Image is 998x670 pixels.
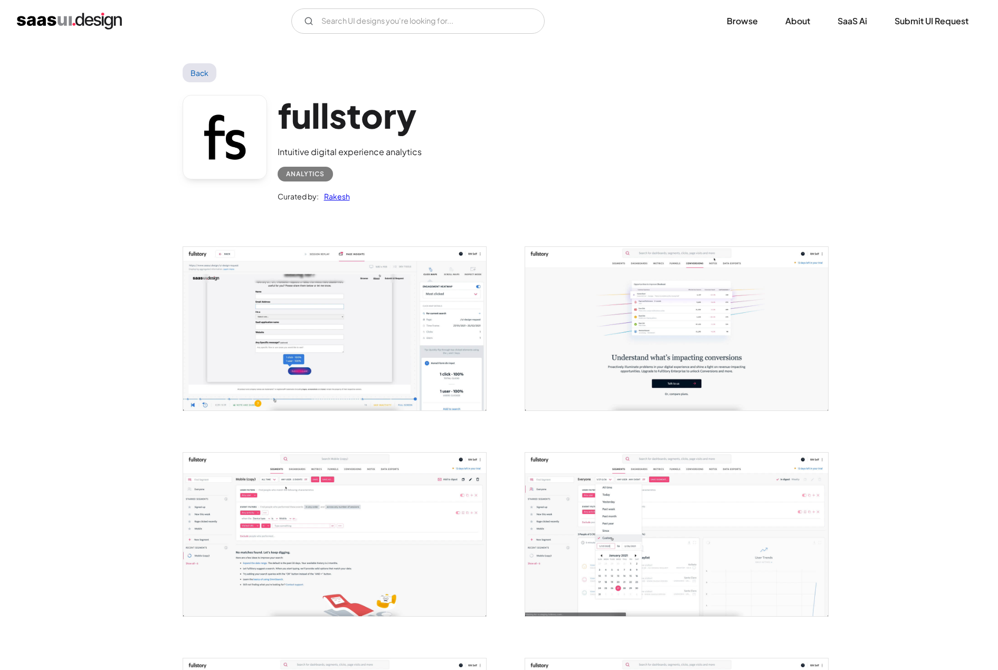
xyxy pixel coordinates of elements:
form: Email Form [291,8,545,34]
h1: fullstory [278,95,422,136]
a: home [17,13,122,30]
a: Submit UI Request [882,9,981,33]
img: 603783c7f612600e8903b573_fullstory%20custom%20date%20filter.jpg [525,453,828,616]
div: Curated by: [278,190,319,203]
a: Rakesh [319,190,350,203]
img: 603783c8ead4b57bd983c237_fullstory%20create%20segment.jpg [183,453,486,616]
div: Intuitive digital experience analytics [278,146,422,158]
a: open lightbox [525,453,828,616]
a: open lightbox [183,453,486,616]
a: SaaS Ai [825,9,880,33]
a: Browse [714,9,771,33]
img: 603783c8d7931610949cd7ba_fullstory%20click%20map.jpg [183,247,486,410]
input: Search UI designs you're looking for... [291,8,545,34]
a: open lightbox [183,247,486,410]
div: Analytics [286,168,325,180]
img: 603783c87438a81e86817071_fullstory%20conversion.jpg [525,247,828,410]
a: About [773,9,823,33]
a: open lightbox [525,247,828,410]
a: Back [183,63,217,82]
